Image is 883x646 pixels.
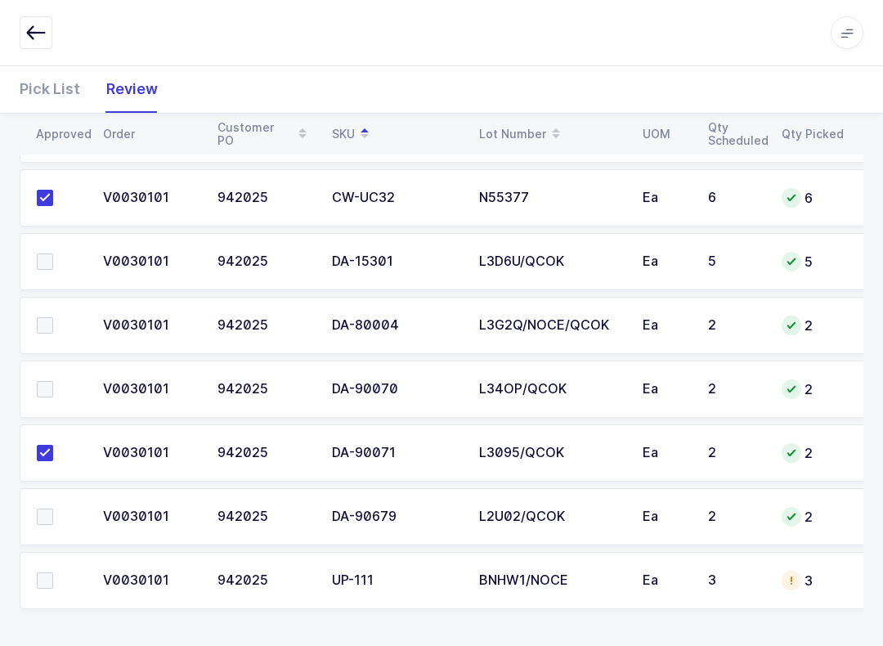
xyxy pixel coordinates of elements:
[479,446,623,460] div: L3095/QCOK
[643,509,688,524] div: Ea
[217,318,312,333] div: 942025
[103,254,198,269] div: V0030101
[479,573,623,588] div: BNHW1/NOCE
[643,128,688,141] div: UOM
[36,128,83,141] div: Approved
[708,446,762,460] div: 2
[643,573,688,588] div: Ea
[782,188,844,208] div: 6
[332,509,459,524] div: DA-90679
[643,318,688,333] div: Ea
[643,254,688,269] div: Ea
[782,316,844,335] div: 2
[332,191,459,205] div: CW-UC32
[217,509,312,524] div: 942025
[332,254,459,269] div: DA-15301
[782,128,844,141] div: Qty Picked
[103,382,198,397] div: V0030101
[708,318,762,333] div: 2
[479,254,623,269] div: L3D6U/QCOK
[708,254,762,269] div: 5
[643,446,688,460] div: Ea
[643,191,688,205] div: Ea
[479,318,623,333] div: L3G2Q/NOCE/QCOK
[782,379,844,399] div: 2
[479,382,623,397] div: L34OP/QCOK
[103,446,198,460] div: V0030101
[782,571,844,590] div: 3
[103,573,198,588] div: V0030101
[708,573,762,588] div: 3
[217,191,312,205] div: 942025
[708,121,762,147] div: Qty Scheduled
[217,254,312,269] div: 942025
[332,573,459,588] div: UP-111
[217,446,312,460] div: 942025
[217,573,312,588] div: 942025
[708,509,762,524] div: 2
[93,65,158,113] div: Review
[708,191,762,205] div: 6
[708,382,762,397] div: 2
[103,509,198,524] div: V0030101
[332,318,459,333] div: DA-80004
[479,191,623,205] div: N55377
[20,65,93,113] div: Pick List
[217,382,312,397] div: 942025
[782,443,844,463] div: 2
[332,120,459,148] div: SKU
[103,191,198,205] div: V0030101
[332,446,459,460] div: DA-90071
[103,318,198,333] div: V0030101
[217,120,312,148] div: Customer PO
[479,120,623,148] div: Lot Number
[782,252,844,271] div: 5
[479,509,623,524] div: L2U02/QCOK
[643,382,688,397] div: Ea
[782,507,844,527] div: 2
[332,382,459,397] div: DA-90070
[103,128,198,141] div: Order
